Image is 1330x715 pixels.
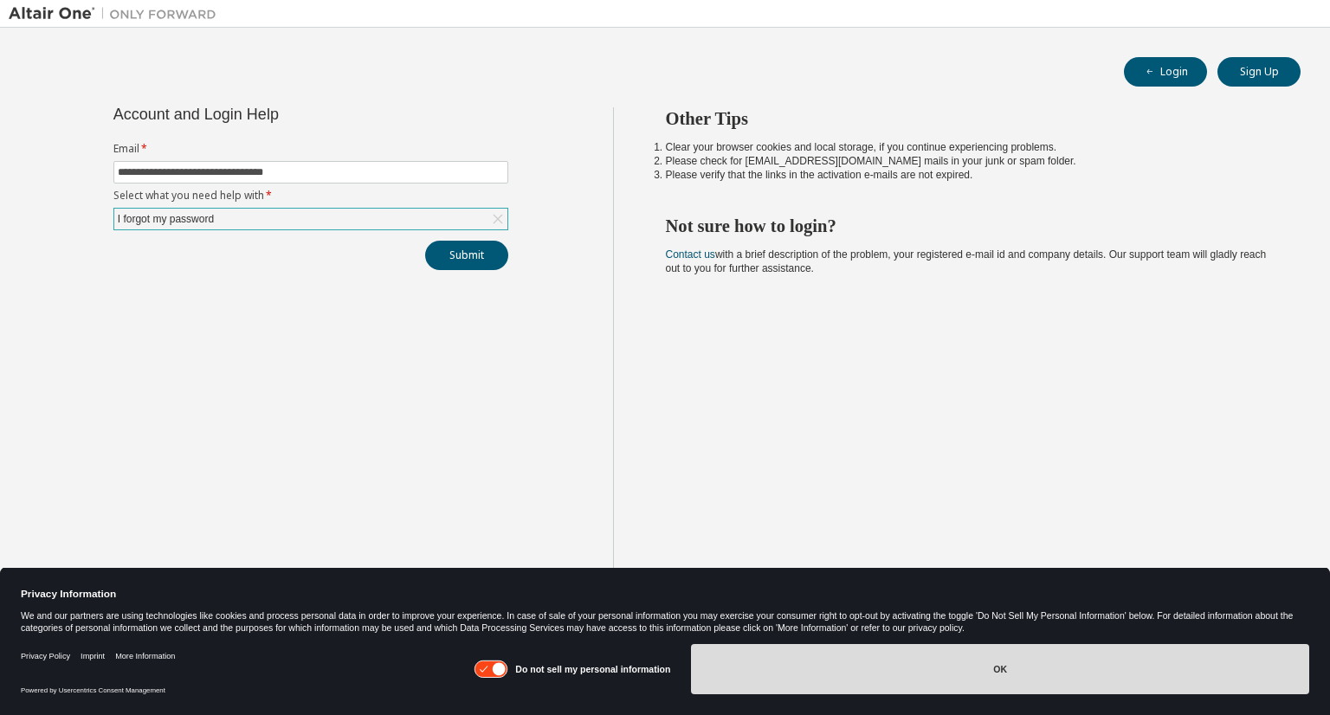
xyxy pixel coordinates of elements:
[425,241,508,270] button: Submit
[113,189,508,203] label: Select what you need help with
[666,168,1270,182] li: Please verify that the links in the activation e-mails are not expired.
[1217,57,1301,87] button: Sign Up
[666,140,1270,154] li: Clear your browser cookies and local storage, if you continue experiencing problems.
[113,107,429,121] div: Account and Login Help
[113,142,508,156] label: Email
[666,154,1270,168] li: Please check for [EMAIL_ADDRESS][DOMAIN_NAME] mails in your junk or spam folder.
[666,248,1267,274] span: with a brief description of the problem, your registered e-mail id and company details. Our suppo...
[666,215,1270,237] h2: Not sure how to login?
[114,209,507,229] div: I forgot my password
[9,5,225,23] img: Altair One
[666,248,715,261] a: Contact us
[115,209,216,229] div: I forgot my password
[1124,57,1207,87] button: Login
[666,107,1270,130] h2: Other Tips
